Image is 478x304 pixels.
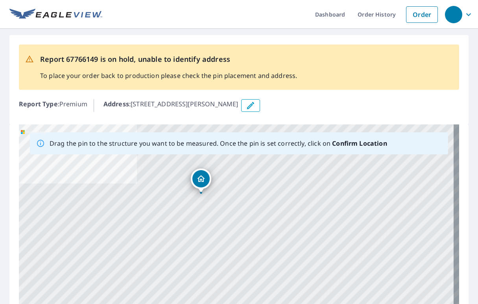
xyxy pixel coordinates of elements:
p: : Premium [19,99,87,112]
p: To place your order back to production please check the pin placement and address. [40,71,297,80]
a: Order [406,6,438,23]
img: EV Logo [9,9,102,20]
b: Report Type [19,100,58,108]
p: Report 67766149 is on hold, unable to identify address [40,54,297,65]
p: Drag the pin to the structure you want to be measured. Once the pin is set correctly, click on [50,139,387,148]
p: : [STREET_ADDRESS][PERSON_NAME] [103,99,238,112]
b: Confirm Location [332,139,387,148]
b: Address [103,100,129,108]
